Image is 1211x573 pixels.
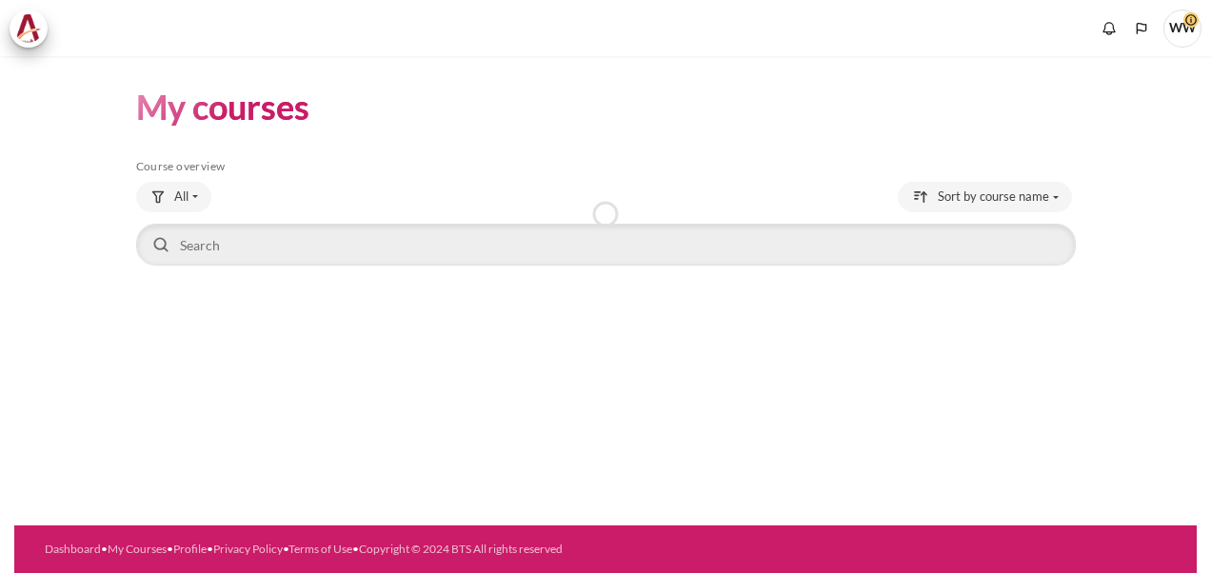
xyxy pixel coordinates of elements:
[136,159,1076,174] h5: Course overview
[213,542,283,556] a: Privacy Policy
[1163,10,1201,48] span: WW
[938,188,1049,207] span: Sort by course name
[1127,14,1156,43] button: Languages
[136,182,211,212] button: Grouping drop-down menu
[45,542,101,556] a: Dashboard
[136,224,1076,266] input: Search
[173,542,207,556] a: Profile
[174,188,189,207] span: All
[898,182,1072,212] button: Sorting drop-down menu
[136,85,309,129] h1: My courses
[136,182,1076,269] div: Course overview controls
[108,542,167,556] a: My Courses
[45,541,661,558] div: • • • • •
[15,14,42,43] img: Architeck
[288,542,352,556] a: Terms of Use
[14,56,1197,298] section: Content
[359,542,563,556] a: Copyright © 2024 BTS All rights reserved
[1095,14,1123,43] div: Show notification window with no new notifications
[10,10,57,48] a: Architeck Architeck
[1163,10,1201,48] a: User menu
